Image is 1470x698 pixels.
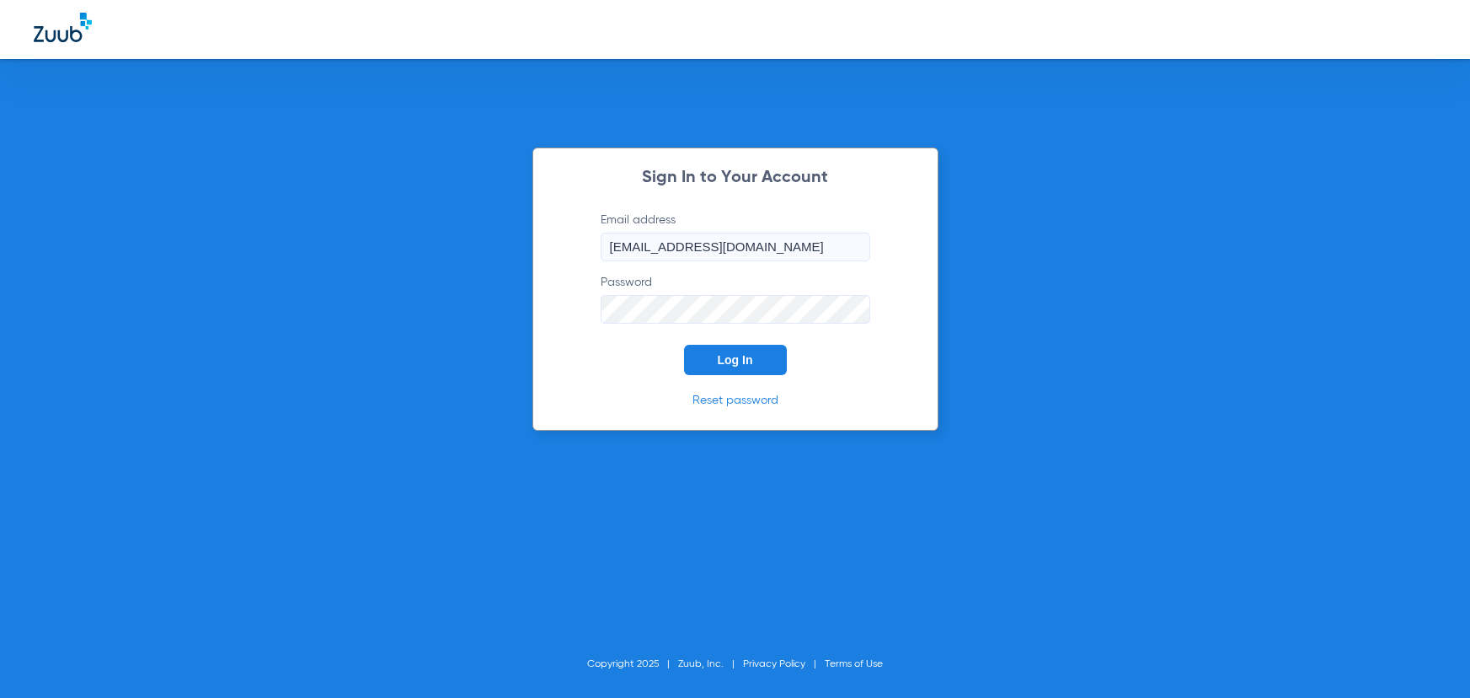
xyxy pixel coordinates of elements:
[692,395,778,406] a: Reset password
[1386,617,1470,698] iframe: Chat Widget
[678,656,743,673] li: Zuub, Inc.
[601,233,870,261] input: Email address
[575,169,895,186] h2: Sign In to Your Account
[587,656,678,673] li: Copyright 2025
[601,212,870,261] label: Email address
[718,353,753,367] span: Log In
[825,659,883,669] a: Terms of Use
[601,274,870,324] label: Password
[34,13,92,42] img: Zuub Logo
[601,295,870,324] input: Password
[684,345,787,375] button: Log In
[743,659,805,669] a: Privacy Policy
